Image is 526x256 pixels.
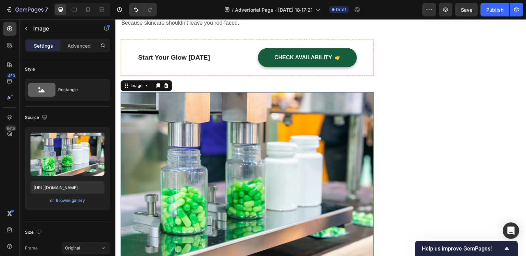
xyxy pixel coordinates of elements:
div: CHECK AVAILABILITY [159,34,217,42]
span: Advertorial Page - [DATE] 18:17:21 [235,6,313,13]
div: 450 [7,73,16,78]
span: Save [461,7,472,13]
div: Open Intercom Messenger [503,222,519,239]
div: Publish [486,6,503,13]
img: preview-image [30,133,104,176]
div: Style [25,66,35,72]
span: Original [65,245,80,251]
span: / [232,6,234,13]
span: Help us improve GemPages! [422,245,503,252]
p: 7 [45,5,48,14]
button: Browse gallery [55,197,85,204]
input: https://example.com/image.jpg [30,181,104,194]
p: Settings [34,42,53,49]
p: Image [33,24,91,33]
label: Frame [25,245,38,251]
button: Publish [480,3,509,16]
div: Undo/Redo [129,3,157,16]
iframe: Design area [115,19,526,256]
div: Browse gallery [56,197,85,204]
div: Image [14,63,28,70]
img: Alt Image [5,73,258,242]
button: Show survey - Help us improve GemPages! [422,244,511,253]
p: Advanced [67,42,91,49]
span: or [50,196,54,205]
p: Start Your Glow [DATE] [23,34,127,44]
button: CHECK AVAILABILITY [142,29,241,48]
div: Rectangle [58,82,100,98]
div: Source [25,113,49,122]
button: Save [455,3,478,16]
div: Beta [5,125,16,131]
button: 7 [3,3,51,16]
div: Size [25,228,43,237]
button: Original [62,242,110,254]
span: Draft [336,7,346,13]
